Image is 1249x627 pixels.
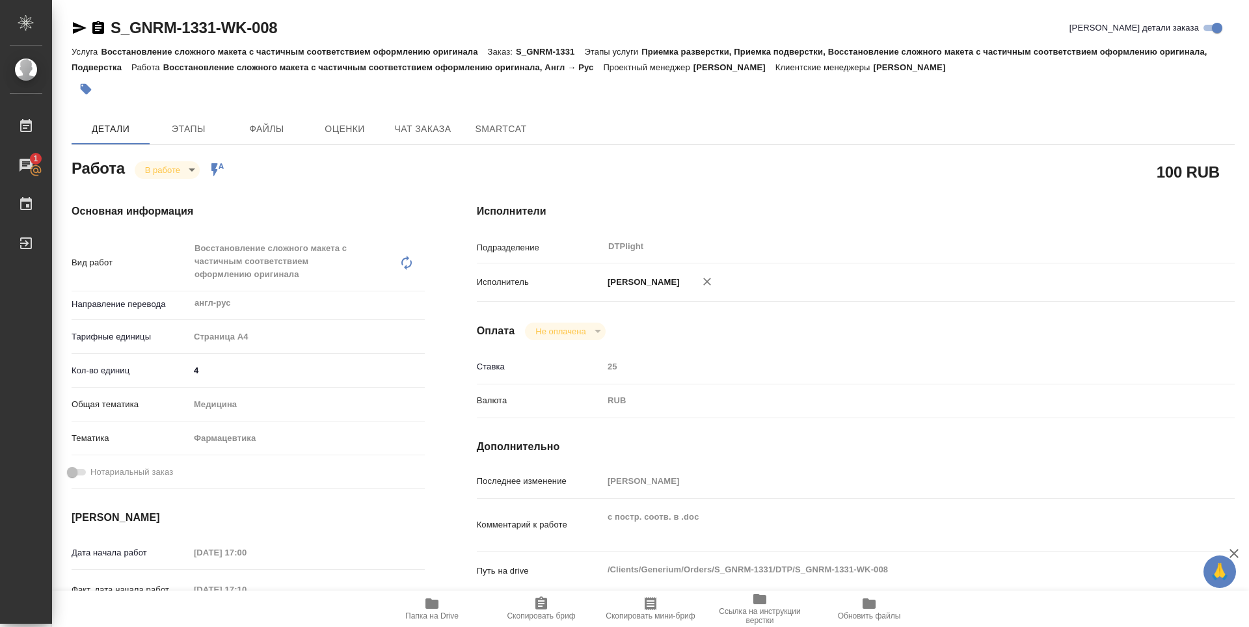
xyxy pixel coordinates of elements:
a: 1 [3,149,49,181]
p: Этапы услуги [584,47,641,57]
button: Скопировать ссылку [90,20,106,36]
p: Тарифные единицы [72,330,189,343]
input: ✎ Введи что-нибудь [189,361,425,380]
p: Проектный менеджер [603,62,693,72]
p: Дата начала работ [72,546,189,559]
button: Скопировать мини-бриф [596,591,705,627]
p: Клиентские менеджеры [775,62,874,72]
h4: Основная информация [72,204,425,219]
button: Скопировать бриф [487,591,596,627]
p: Вид работ [72,256,189,269]
p: Комментарий к работе [477,518,603,531]
button: Не оплачена [531,326,589,337]
p: Валюта [477,394,603,407]
input: Пустое поле [189,580,303,599]
p: Ставка [477,360,603,373]
span: 🙏 [1209,558,1231,585]
button: Добавить тэг [72,75,100,103]
p: Тематика [72,432,189,445]
button: 🙏 [1203,555,1236,588]
p: Заказ: [488,47,516,57]
p: Работа [131,62,163,72]
h2: Работа [72,155,125,179]
button: Обновить файлы [814,591,924,627]
h4: [PERSON_NAME] [72,510,425,526]
p: Последнее изменение [477,475,603,488]
span: Папка на Drive [405,611,459,620]
span: Скопировать бриф [507,611,575,620]
button: Папка на Drive [377,591,487,627]
p: Подразделение [477,241,603,254]
h4: Оплата [477,323,515,339]
button: Удалить исполнителя [693,267,721,296]
p: S_GNRM-1331 [516,47,584,57]
a: S_GNRM-1331-WK-008 [111,19,277,36]
span: [PERSON_NAME] детали заказа [1069,21,1199,34]
div: В работе [135,161,200,179]
p: Направление перевода [72,298,189,311]
p: [PERSON_NAME] [693,62,775,72]
button: Скопировать ссылку для ЯМессенджера [72,20,87,36]
h4: Дополнительно [477,439,1235,455]
span: Обновить файлы [838,611,901,620]
span: Скопировать мини-бриф [606,611,695,620]
span: Ссылка на инструкции верстки [713,607,807,625]
p: Услуга [72,47,101,57]
p: Кол-во единиц [72,364,189,377]
p: Восстановление сложного макета с частичным соответствием оформлению оригинала, Англ → Рус [163,62,604,72]
span: Чат заказа [392,121,454,137]
p: Восстановление сложного макета с частичным соответствием оформлению оригинала [101,47,487,57]
p: [PERSON_NAME] [873,62,955,72]
input: Пустое поле [603,472,1172,490]
p: Общая тематика [72,398,189,411]
div: В работе [525,323,605,340]
textarea: /Clients/Generium/Orders/S_GNRM-1331/DTP/S_GNRM-1331-WK-008 [603,559,1172,581]
div: Медицина [189,394,425,416]
p: Факт. дата начала работ [72,583,189,596]
div: RUB [603,390,1172,412]
p: Исполнитель [477,276,603,289]
span: SmartCat [470,121,532,137]
span: Файлы [235,121,298,137]
textarea: с постр. соотв. в .doc [603,506,1172,541]
span: Нотариальный заказ [90,466,173,479]
div: Фармацевтика [189,427,425,449]
h4: Исполнители [477,204,1235,219]
span: Этапы [157,121,220,137]
input: Пустое поле [603,357,1172,376]
span: Оценки [314,121,376,137]
button: Ссылка на инструкции верстки [705,591,814,627]
p: [PERSON_NAME] [603,276,680,289]
h2: 100 RUB [1157,161,1220,183]
p: Путь на drive [477,565,603,578]
div: Страница А4 [189,326,425,348]
input: Пустое поле [189,543,303,562]
span: 1 [25,152,46,165]
span: Детали [79,121,142,137]
button: В работе [141,165,184,176]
